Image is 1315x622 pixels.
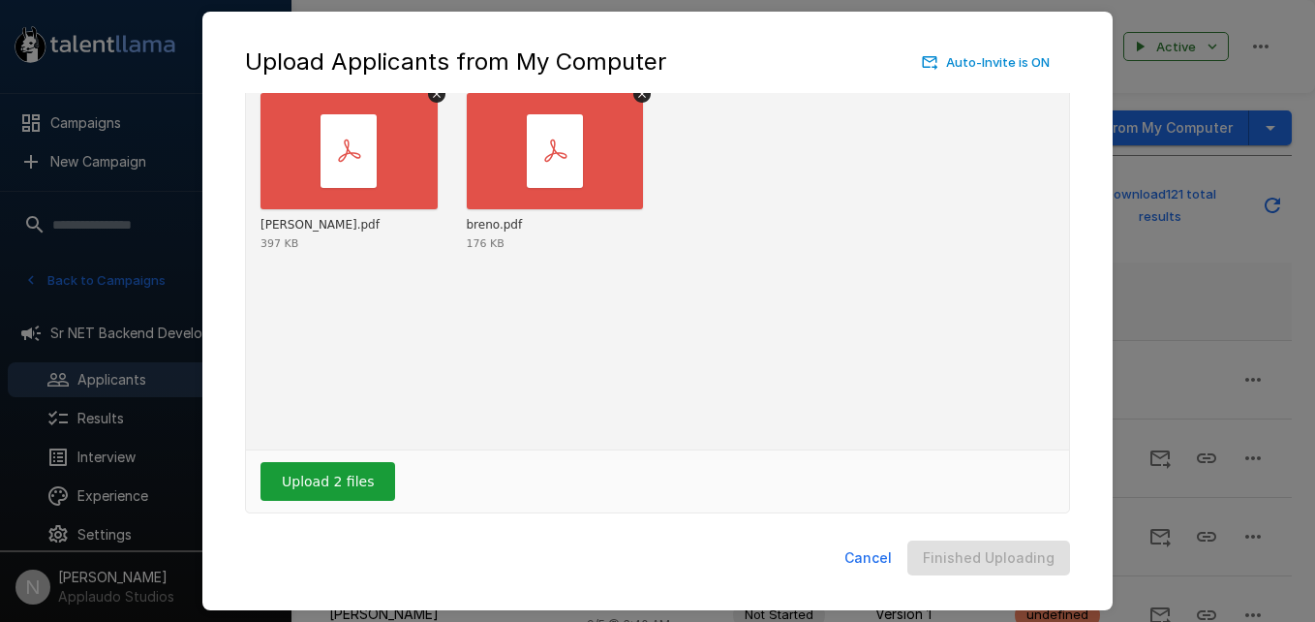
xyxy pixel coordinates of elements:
button: Remove file [633,85,651,103]
div: Uppy Dashboard [245,29,1070,513]
div: breno.pdf [467,218,523,233]
button: Upload 2 files [260,462,395,501]
div: 176 KB [467,238,505,249]
button: Auto-Invite is ON [918,47,1055,78]
div: Marcos.pdf [260,218,380,233]
button: Cancel [837,541,900,576]
div: Upload Applicants from My Computer [245,47,1070,78]
div: 397 KB [260,238,298,249]
button: Remove file [428,85,445,103]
